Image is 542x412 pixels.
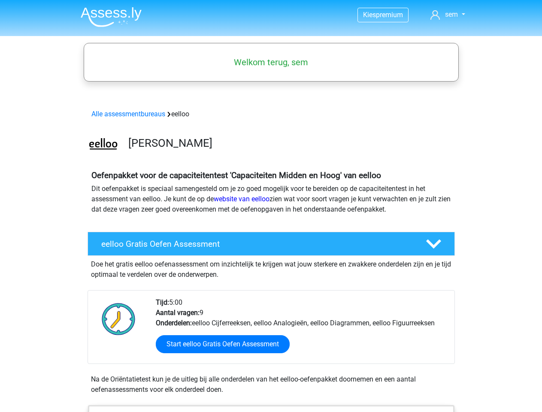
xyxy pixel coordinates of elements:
[91,110,165,118] a: Alle assessmentbureaus
[128,136,448,150] h3: [PERSON_NAME]
[81,7,142,27] img: Assessly
[91,170,381,180] b: Oefenpakket voor de capaciteitentest 'Capaciteiten Midden en Hoog' van eelloo
[156,319,192,327] b: Onderdelen:
[101,239,412,249] h4: eelloo Gratis Oefen Assessment
[156,335,290,353] a: Start eelloo Gratis Oefen Assessment
[214,195,269,203] a: website van eelloo
[149,297,454,364] div: 5:00 9 eelloo Cijferreeksen, eelloo Analogieën, eelloo Diagrammen, eelloo Figuurreeksen
[97,297,140,340] img: Klok
[91,184,451,215] p: Dit oefenpakket is speciaal samengesteld om je zo goed mogelijk voor te bereiden op de capaciteit...
[156,309,200,317] b: Aantal vragen:
[363,11,376,19] span: Kies
[88,109,454,119] div: eelloo
[84,232,458,256] a: eelloo Gratis Oefen Assessment
[358,9,408,21] a: Kiespremium
[88,130,118,160] img: eelloo.png
[88,374,455,395] div: Na de Oriëntatietest kun je de uitleg bij alle onderdelen van het eelloo-oefenpakket doornemen en...
[88,256,455,280] div: Doe het gratis eelloo oefenassessment om inzichtelijk te krijgen wat jouw sterkere en zwakkere on...
[88,57,454,67] h5: Welkom terug, sem
[376,11,403,19] span: premium
[156,298,169,306] b: Tijd:
[427,9,468,20] a: sem
[445,10,458,18] span: sem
